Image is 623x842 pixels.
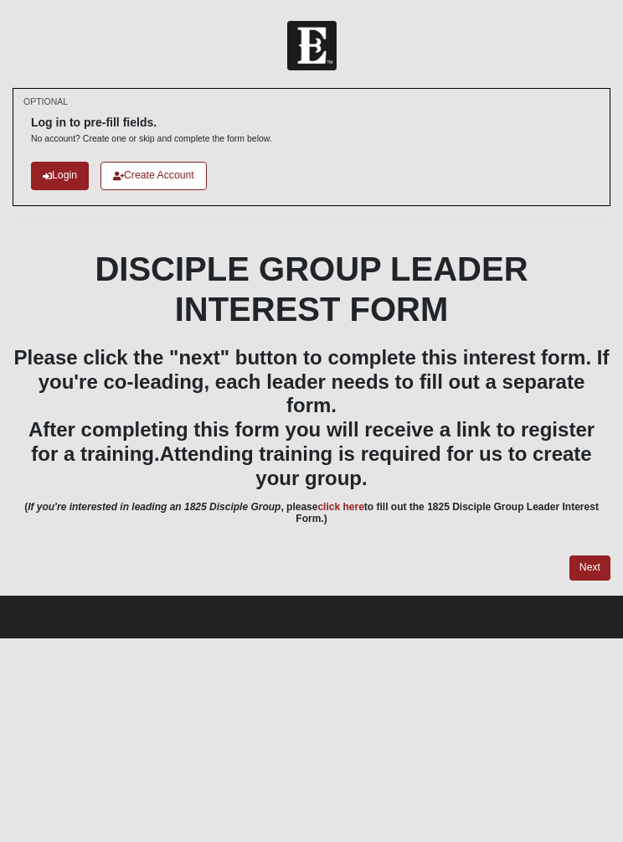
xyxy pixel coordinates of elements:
[317,501,363,513] a: click here
[13,501,610,525] h6: ( , please to fill out the 1825 Disciple Group Leader Interest Form.)
[28,501,281,513] i: If you're interested in leading an 1825 Disciple Group
[13,346,610,491] h3: Please click the "next" button to complete this interest form. If you're co-leading, each leader ...
[95,251,528,328] b: DISCIPLE GROUP LEADER INTEREST FORM
[31,162,89,189] a: Login
[287,21,337,70] img: Church of Eleven22 Logo
[100,162,207,189] a: Create Account
[31,116,272,130] h6: Log in to pre-fill fields.
[31,132,272,145] p: No account? Create one or skip and complete the form below.
[569,555,610,580] a: Next
[23,96,68,108] small: OPTIONAL
[160,442,592,489] span: Attending training is required for us to create your group.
